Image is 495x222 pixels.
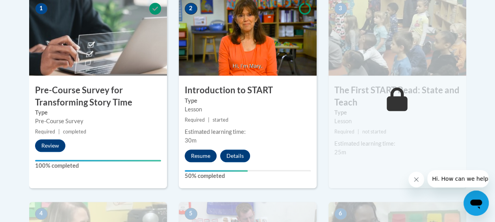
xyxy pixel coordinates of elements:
[220,150,250,162] button: Details
[185,208,197,220] span: 5
[185,172,311,180] label: 50% completed
[5,6,64,12] span: Hi. How can we help?
[463,191,489,216] iframe: Button to launch messaging window
[29,84,167,109] h3: Pre-Course Survey for Transforming Story Time
[35,117,161,126] div: Pre-Course Survey
[185,170,248,172] div: Your progress
[185,96,311,105] label: Type
[334,129,354,135] span: Required
[362,129,386,135] span: not started
[35,161,161,170] label: 100% completed
[213,117,228,123] span: started
[185,117,205,123] span: Required
[185,105,311,114] div: Lesson
[334,117,460,126] div: Lesson
[358,129,359,135] span: |
[63,129,86,135] span: completed
[58,129,60,135] span: |
[179,84,317,96] h3: Introduction to START
[334,208,347,220] span: 6
[328,84,466,109] h3: The First START Read: State and Teach
[35,160,161,161] div: Your progress
[35,139,65,152] button: Review
[35,3,48,15] span: 1
[408,172,424,187] iframe: Close message
[208,117,209,123] span: |
[35,129,55,135] span: Required
[334,3,347,15] span: 3
[35,208,48,220] span: 4
[185,128,311,136] div: Estimated learning time:
[35,108,161,117] label: Type
[185,3,197,15] span: 2
[334,108,460,117] label: Type
[427,170,489,187] iframe: Message from company
[334,139,460,148] div: Estimated learning time:
[334,149,346,155] span: 25m
[185,137,197,144] span: 30m
[185,150,217,162] button: Resume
